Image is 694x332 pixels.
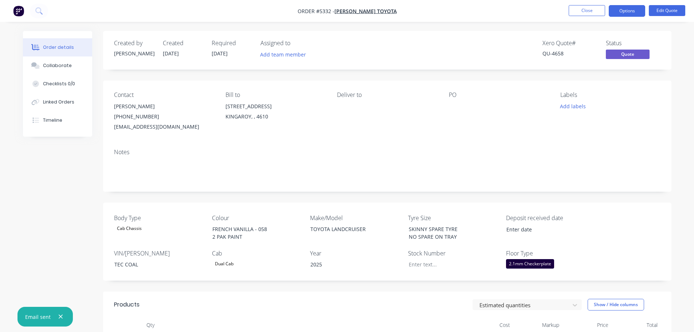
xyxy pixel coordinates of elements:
div: Status [606,40,660,47]
button: Options [609,5,645,17]
label: Make/Model [310,214,401,222]
div: Notes [114,149,660,156]
div: Collaborate [43,62,72,69]
div: Deliver to [337,91,437,98]
div: TOYOTA LANDCRUISER [305,224,396,234]
div: [STREET_ADDRESS]KINGAROY, , 4610 [226,101,325,125]
div: KINGAROY, , 4610 [226,112,325,122]
div: Order details [43,44,74,51]
div: Checklists 0/0 [43,81,75,87]
div: [PERSON_NAME] [114,50,154,57]
label: Tyre Size [408,214,499,222]
div: Cab Chassis [114,224,145,233]
button: Linked Orders [23,93,92,111]
div: Products [114,300,140,309]
div: Xero Quote # [542,40,597,47]
label: Deposit received date [506,214,597,222]
label: Floor Type [506,249,597,258]
span: Quote [606,50,650,59]
button: Close [569,5,605,16]
button: Add team member [260,50,310,59]
div: [PERSON_NAME][PHONE_NUMBER][EMAIL_ADDRESS][DOMAIN_NAME] [114,101,214,132]
div: [PERSON_NAME] [114,101,214,112]
div: 2025 [305,259,396,270]
label: Colour [212,214,303,222]
button: Checklists 0/0 [23,75,92,93]
div: Assigned to [260,40,333,47]
div: QU-4658 [542,50,597,57]
div: [EMAIL_ADDRESS][DOMAIN_NAME] [114,122,214,132]
div: [PHONE_NUMBER] [114,112,214,122]
div: TEC COAL [109,259,200,270]
button: Edit Quote [649,5,685,16]
label: Body Type [114,214,205,222]
button: Timeline [23,111,92,129]
div: Dual Cab [212,259,236,269]
label: Cab [212,249,303,258]
input: Enter date [501,224,592,235]
button: Collaborate [23,56,92,75]
div: Created [163,40,203,47]
div: Required [212,40,252,47]
button: Show / Hide columns [588,299,644,310]
label: Stock Number [408,249,499,258]
label: Year [310,249,401,258]
button: Order details [23,38,92,56]
div: Bill to [226,91,325,98]
span: [DATE] [163,50,179,57]
label: VIN/[PERSON_NAME] [114,249,205,258]
span: [DATE] [212,50,228,57]
div: PO [449,91,549,98]
div: [STREET_ADDRESS] [226,101,325,112]
button: Add team member [256,50,310,59]
div: Linked Orders [43,99,74,105]
button: Add labels [556,101,590,111]
div: Created by [114,40,154,47]
div: Labels [560,91,660,98]
a: [PERSON_NAME] TOYOTA [334,8,397,15]
img: Factory [13,5,24,16]
div: 2.1mm Checkerplate [506,259,554,269]
span: Order #5332 - [298,8,334,15]
div: Contact [114,91,214,98]
div: SKINNY SPARE TYRE NO SPARE ON TRAY [403,224,494,242]
div: Timeline [43,117,62,124]
div: Email sent [25,313,51,321]
div: FRENCH VANILLA - 058 2 PAK PAINT [207,224,298,242]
